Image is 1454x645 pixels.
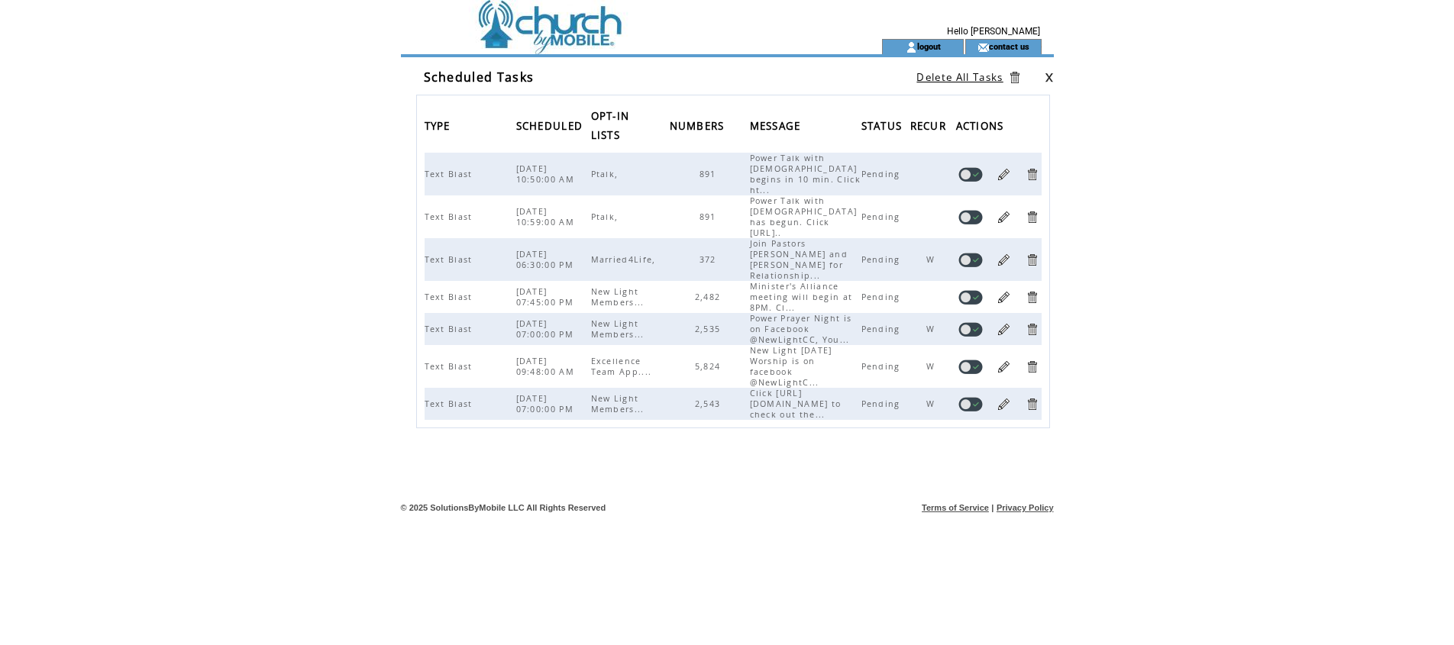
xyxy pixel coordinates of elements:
span: STATUS [861,115,906,140]
span: Text Blast [425,361,477,372]
span: Excellence Team App.... [591,356,656,377]
span: [DATE] 07:45:00 PM [516,286,578,308]
span: MESSAGE [750,115,805,140]
a: STATUS [861,121,906,130]
a: Disable task [958,290,983,305]
a: Edit Task [997,167,1011,182]
a: Disable task [958,253,983,267]
span: SCHEDULED [516,115,587,140]
a: Delete Task [1025,360,1039,374]
a: Edit Task [997,290,1011,305]
a: Delete Task [1025,253,1039,267]
a: Edit Task [997,210,1011,224]
span: [DATE] 07:00:00 PM [516,318,578,340]
span: Scheduled Tasks [424,69,535,85]
a: RECUR [910,121,951,130]
a: contact us [989,41,1029,51]
a: Terms of Service [922,503,989,512]
span: RECUR [910,115,951,140]
a: OPT-IN LISTS [591,111,630,139]
span: [DATE] 10:50:00 AM [516,163,579,185]
span: Pending [861,211,904,222]
span: TYPE [425,115,454,140]
span: 891 [700,211,720,222]
a: Disable task [958,397,983,411]
a: TYPE [425,121,454,130]
span: W [926,324,939,334]
img: account_icon.gif [906,41,917,53]
a: Delete Task [1025,290,1039,305]
span: NUMBERS [670,115,729,140]
span: 5,824 [695,361,725,372]
a: Edit Task [997,322,1011,337]
span: W [926,398,939,409]
span: [DATE] 10:59:00 AM [516,206,579,227]
span: Pending [861,398,904,409]
span: © 2025 SolutionsByMobile LLC All Rights Reserved [401,503,606,512]
a: Delete All Tasks [916,70,1003,84]
a: MESSAGE [750,121,805,130]
span: New Light Members... [591,393,648,414]
a: Edit Task [997,397,1011,411]
span: Text Blast [425,211,477,222]
span: 891 [700,169,720,179]
span: Text Blast [425,254,477,265]
span: OPT-IN LISTS [591,105,630,150]
a: logout [917,41,941,51]
a: SCHEDULED [516,121,587,130]
span: ACTIONS [956,115,1008,140]
a: NUMBERS [670,121,729,130]
span: Pending [861,324,904,334]
span: Power Prayer Night is on Facebook @NewLightCC, You... [750,313,854,345]
span: Ptalk, [591,169,622,179]
span: New Light Members... [591,318,648,340]
span: 372 [700,254,720,265]
span: New Light [DATE] Worship is on facebook @NewLightC... [750,345,832,388]
a: Delete Task [1025,322,1039,337]
span: 2,535 [695,324,725,334]
span: Power Talk with [DEMOGRAPHIC_DATA] has begun. Click [URL].. [750,195,858,238]
a: Disable task [958,167,983,182]
span: Pending [861,361,904,372]
a: Disable task [958,360,983,374]
span: Text Blast [425,398,477,409]
a: Disable task [958,322,983,337]
span: [DATE] 06:30:00 PM [516,249,578,270]
a: Delete Task [1025,397,1039,411]
span: W [926,254,939,265]
span: Text Blast [425,292,477,302]
span: Married4Life, [591,254,660,265]
span: New Light Members... [591,286,648,308]
span: 2,543 [695,398,725,409]
span: Pending [861,254,904,265]
span: Hello [PERSON_NAME] [947,26,1040,37]
a: Edit Task [997,253,1011,267]
a: Disable task [958,210,983,224]
a: Delete Task [1025,167,1039,182]
span: Text Blast [425,324,477,334]
span: Text Blast [425,169,477,179]
span: Join Pastors [PERSON_NAME] and [PERSON_NAME] for Relationship... [750,238,848,281]
span: Click [URL][DOMAIN_NAME] to check out the... [750,388,842,420]
span: Power Talk with [DEMOGRAPHIC_DATA] begins in 10 min. Click ht... [750,153,861,195]
span: [DATE] 07:00:00 PM [516,393,578,414]
span: Ptalk, [591,211,622,222]
span: W [926,361,939,372]
a: Edit Task [997,360,1011,374]
span: 2,482 [695,292,725,302]
img: contact_us_icon.gif [977,41,989,53]
span: Pending [861,292,904,302]
span: Minister's Alliance meeting will begin at 8PM. Cl... [750,281,853,313]
a: Delete Task [1025,210,1039,224]
span: [DATE] 09:48:00 AM [516,356,579,377]
span: | [991,503,994,512]
a: Privacy Policy [997,503,1054,512]
span: Pending [861,169,904,179]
